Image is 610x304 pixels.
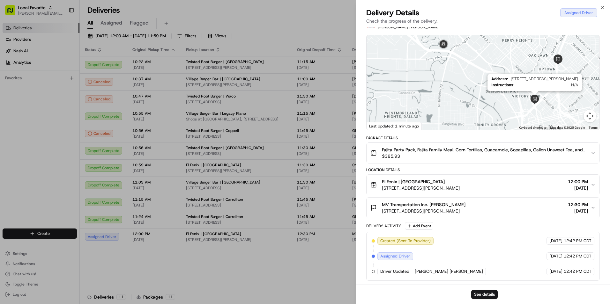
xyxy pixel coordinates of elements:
span: Pylon [63,141,77,146]
span: [STREET_ADDRESS][PERSON_NAME] [511,76,578,81]
span: Address : [491,76,508,81]
button: Add Event [405,222,433,230]
p: Welcome 👋 [6,25,116,36]
div: Package Details [366,135,600,141]
span: 12:42 PM CDT [564,253,591,259]
span: Fajita Party Pack, Fajita Family Meal, Corn Tortillas, Guacamole, Sopapillas, Gallon Unsweet Tea,... [382,147,585,153]
span: N/A [517,83,578,87]
div: Start new chat [29,61,105,67]
a: Powered byPylon [45,141,77,146]
span: Assigned Driver [380,253,410,259]
div: We're available if you need us! [29,67,88,72]
span: 12:42 PM CDT [564,269,591,274]
a: 📗Knowledge Base [4,123,51,134]
input: Clear [17,41,105,48]
img: 1732323095091-59ea418b-cfe3-43c8-9ae0-d0d06d6fd42c [13,61,25,72]
div: Past conversations [6,83,43,88]
button: Start new chat [108,63,116,70]
img: Google [368,122,389,130]
a: 💻API Documentation [51,123,105,134]
span: [DATE] [89,99,102,104]
span: [STREET_ADDRESS][PERSON_NAME] [382,208,465,214]
span: El Fenix | [GEOGRAPHIC_DATA] [382,178,445,185]
button: Fajita Party Pack, Fajita Family Meal, Corn Tortillas, Guacamole, Sopapillas, Gallon Unsweet Tea,... [367,143,599,163]
img: 1736555255976-a54dd68f-1ca7-489b-9aae-adbdc363a1c4 [6,61,18,72]
img: 1736555255976-a54dd68f-1ca7-489b-9aae-adbdc363a1c4 [13,99,18,104]
span: Instructions : [491,83,515,87]
span: MV Transportation Inc. [PERSON_NAME] [382,201,465,208]
span: Knowledge Base [13,125,49,132]
span: [STREET_ADDRESS][PERSON_NAME] [382,185,460,191]
button: MV Transportation Inc. [PERSON_NAME][STREET_ADDRESS][PERSON_NAME]12:30 PM[DATE] [367,198,599,218]
span: $385.93 [382,153,585,159]
span: [PERSON_NAME] [PERSON_NAME] [415,269,483,274]
button: Map camera controls [584,110,596,122]
button: El Fenix | [GEOGRAPHIC_DATA][STREET_ADDRESS][PERSON_NAME]12:00 PM[DATE] [367,175,599,195]
span: API Documentation [60,125,102,132]
div: Location Details [366,167,600,172]
span: 12:00 PM [568,178,588,185]
img: Nash [6,6,19,19]
span: Driver Updated [380,269,409,274]
button: See all [99,82,116,89]
span: Map data ©2025 Google [550,126,585,129]
div: 📗 [6,126,11,131]
span: [DATE] [568,185,588,191]
span: Delivery Details [366,8,419,18]
span: 12:42 PM CDT [564,238,591,244]
span: [PERSON_NAME] [PERSON_NAME] [378,25,440,30]
div: Delivery Activity [366,223,401,228]
button: Keyboard shortcuts [519,126,546,130]
span: [DATE] [568,208,588,214]
span: Created (Sent To Provider) [380,238,431,244]
div: 💻 [54,126,59,131]
button: See details [471,290,498,299]
span: 12:30 PM [568,201,588,208]
a: Terms [589,126,598,129]
span: [PERSON_NAME] [PERSON_NAME] [20,99,85,104]
span: [DATE] [549,238,562,244]
a: Open this area in Google Maps (opens a new window) [368,122,389,130]
img: Dianne Alexi Soriano [6,93,17,103]
p: Check the progress of the delivery. [366,18,600,24]
div: Last Updated: 1 minute ago [367,122,422,130]
span: [DATE] [549,269,562,274]
span: • [86,99,88,104]
span: [DATE] [549,253,562,259]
